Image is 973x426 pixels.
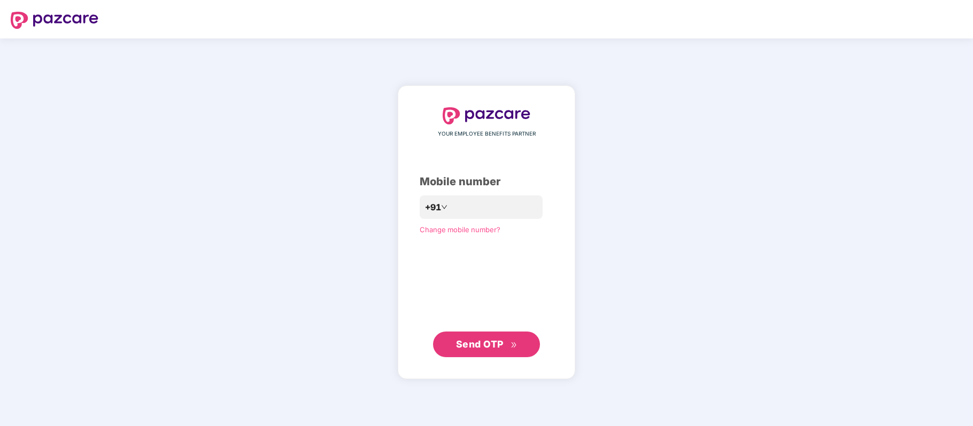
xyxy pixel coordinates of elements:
a: Change mobile number? [420,225,500,234]
span: YOUR EMPLOYEE BENEFITS PARTNER [438,130,536,138]
button: Send OTPdouble-right [433,332,540,357]
span: down [441,204,447,210]
span: Send OTP [456,338,504,350]
span: +91 [425,201,441,214]
span: double-right [511,342,518,349]
img: logo [11,12,98,29]
img: logo [443,107,530,124]
div: Mobile number [420,173,553,190]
